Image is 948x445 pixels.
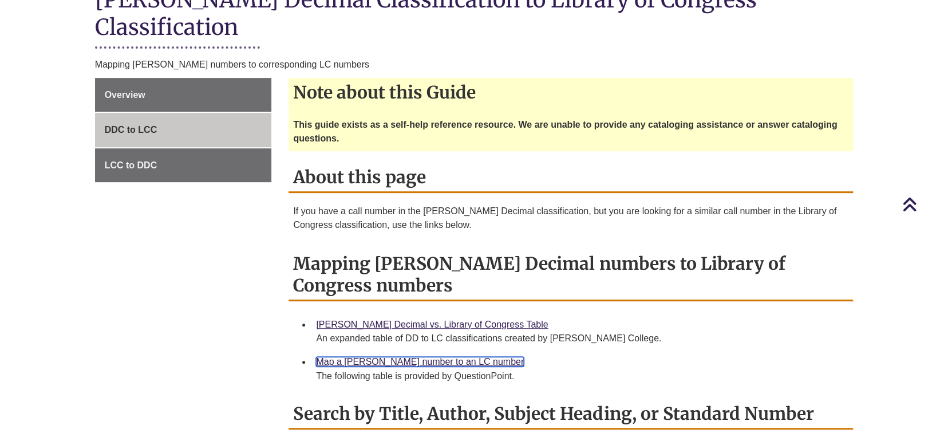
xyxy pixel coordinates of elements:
span: LCC to DDC [105,160,157,170]
div: An expanded table of DD to LC classifications created by [PERSON_NAME] College. [316,332,844,345]
a: [PERSON_NAME] Decimal vs. Library of Congress Table [316,320,548,329]
h2: Mapping [PERSON_NAME] Decimal numbers to Library of Congress numbers [289,249,853,301]
h2: Note about this Guide [289,78,853,107]
a: Map a [PERSON_NAME] number to an LC number [316,357,524,367]
a: LCC to DDC [95,148,272,183]
a: Overview [95,78,272,112]
h2: About this page [289,163,853,193]
span: DDC to LCC [105,125,157,135]
span: Overview [105,90,145,100]
strong: This guide exists as a self-help reference resource. We are unable to provide any cataloging assi... [293,120,837,143]
span: Mapping [PERSON_NAME] numbers to corresponding LC numbers [95,60,369,69]
div: Guide Page Menu [95,78,272,183]
div: The following table is provided by QuestionPoint. [316,369,844,383]
p: If you have a call number in the [PERSON_NAME] Decimal classification, but you are looking for a ... [293,204,848,232]
a: Back to Top [902,196,945,212]
h2: Search by Title, Author, Subject Heading, or Standard Number [289,399,853,430]
a: DDC to LCC [95,113,272,147]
